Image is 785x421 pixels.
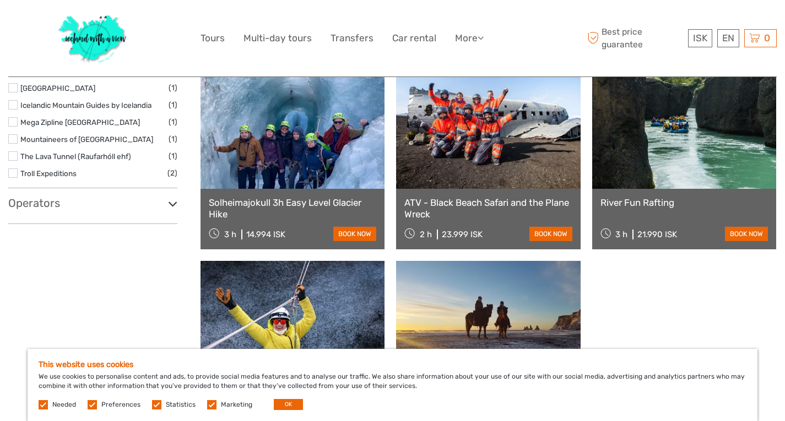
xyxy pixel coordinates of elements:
[717,29,739,47] div: EN
[127,17,140,30] button: Open LiveChat chat widget
[221,400,252,409] label: Marketing
[442,229,483,239] div: 23.999 ISK
[101,400,140,409] label: Preferences
[693,32,707,43] span: ISK
[637,229,677,239] div: 21.990 ISK
[20,101,151,110] a: Icelandic Mountain Guides by Icelandia
[201,30,225,46] a: Tours
[762,32,772,43] span: 0
[584,26,685,50] span: Best price guarantee
[404,197,572,220] a: ATV - Black Beach Safari and the Plane Wreck
[169,116,177,128] span: (1)
[243,30,312,46] a: Multi-day tours
[166,400,196,409] label: Statistics
[167,167,177,179] span: (2)
[20,152,131,161] a: The Lava Tunnel (Raufarhóll ehf)
[20,169,77,178] a: Troll Expeditions
[455,30,484,46] a: More
[169,133,177,145] span: (1)
[20,84,95,92] a: [GEOGRAPHIC_DATA]
[615,229,627,239] span: 3 h
[169,81,177,94] span: (1)
[53,8,133,68] img: 1077-ca632067-b948-436b-9c7a-efe9894e108b_logo_big.jpg
[8,196,177,210] h3: Operators
[246,229,285,239] div: 14.994 ISK
[331,30,373,46] a: Transfers
[169,99,177,111] span: (1)
[725,227,768,241] a: book now
[392,30,436,46] a: Car rental
[529,227,572,241] a: book now
[20,118,140,127] a: Mega Zipline [GEOGRAPHIC_DATA]
[15,19,124,28] p: We're away right now. Please check back later!
[274,399,303,410] button: OK
[28,349,757,421] div: We use cookies to personalise content and ads, to provide social media features and to analyse ou...
[39,360,746,369] h5: This website uses cookies
[224,229,236,239] span: 3 h
[600,197,768,208] a: River Fun Rafting
[169,150,177,162] span: (1)
[209,197,376,220] a: Solheimajokull 3h Easy Level Glacier Hike
[52,400,76,409] label: Needed
[420,229,432,239] span: 2 h
[333,227,376,241] a: book now
[20,135,153,144] a: Mountaineers of [GEOGRAPHIC_DATA]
